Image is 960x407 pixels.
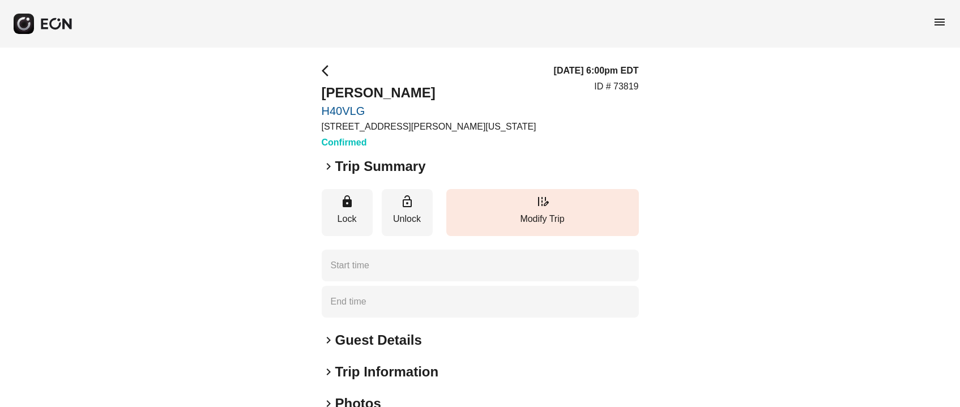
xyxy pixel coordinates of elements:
span: lock [340,195,354,208]
p: Modify Trip [452,212,633,226]
h2: Trip Information [335,363,439,381]
button: Unlock [382,189,433,236]
h2: [PERSON_NAME] [322,84,536,102]
p: [STREET_ADDRESS][PERSON_NAME][US_STATE] [322,120,536,134]
p: Unlock [387,212,427,226]
h3: [DATE] 6:00pm EDT [554,64,639,78]
span: edit_road [536,195,549,208]
h2: Trip Summary [335,157,426,175]
h2: Guest Details [335,331,422,349]
button: Modify Trip [446,189,639,236]
span: keyboard_arrow_right [322,333,335,347]
span: arrow_back_ios [322,64,335,78]
h3: Confirmed [322,136,536,149]
span: keyboard_arrow_right [322,160,335,173]
span: keyboard_arrow_right [322,365,335,379]
span: lock_open [400,195,414,208]
button: Lock [322,189,373,236]
span: menu [933,15,946,29]
p: ID # 73819 [594,80,638,93]
a: H40VLG [322,104,536,118]
p: Lock [327,212,367,226]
